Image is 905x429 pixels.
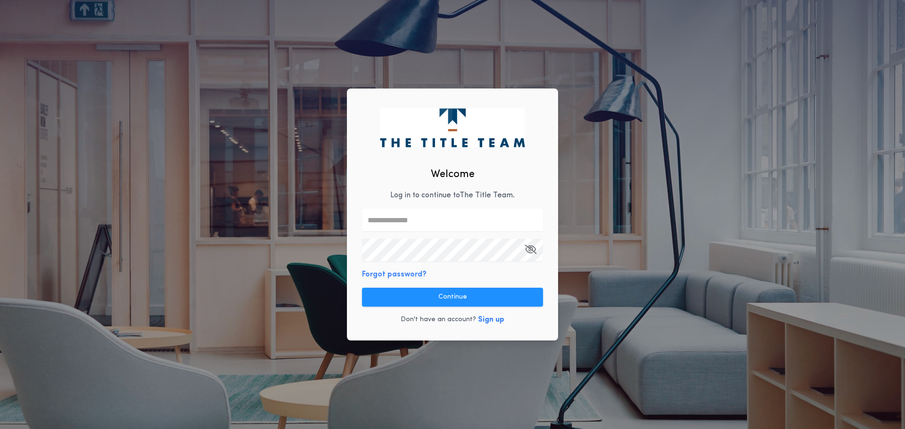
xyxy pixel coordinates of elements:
[401,315,476,324] p: Don't have an account?
[431,167,475,182] h2: Welcome
[380,108,525,147] img: logo
[478,314,504,325] button: Sign up
[362,288,543,307] button: Continue
[362,269,427,280] button: Forgot password?
[390,190,515,201] p: Log in to continue to The Title Team .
